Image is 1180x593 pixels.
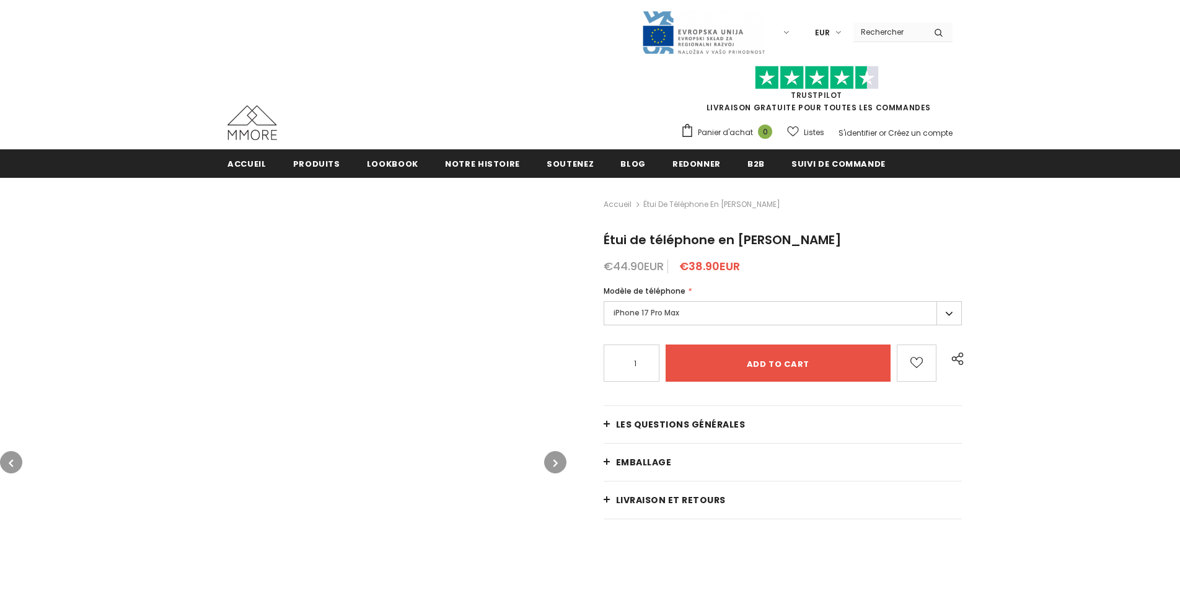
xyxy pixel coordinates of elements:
span: Panier d'achat [698,126,753,139]
span: Produits [293,158,340,170]
img: Cas MMORE [227,105,277,140]
a: Les questions générales [604,406,962,443]
a: soutenez [547,149,594,177]
a: S'identifier [839,128,877,138]
span: Listes [804,126,824,139]
a: Suivi de commande [791,149,886,177]
span: Étui de téléphone en [PERSON_NAME] [604,231,842,248]
span: Modèle de téléphone [604,286,685,296]
span: Suivi de commande [791,158,886,170]
a: Lookbook [367,149,418,177]
img: Faites confiance aux étoiles pilotes [755,66,879,90]
span: €44.90EUR [604,258,664,274]
a: Accueil [604,197,632,212]
span: EUR [815,27,830,39]
span: Les questions générales [616,418,746,431]
span: Redonner [672,158,721,170]
span: Blog [620,158,646,170]
span: B2B [747,158,765,170]
span: 0 [758,125,772,139]
a: Javni Razpis [641,27,765,37]
img: Javni Razpis [641,10,765,55]
span: Lookbook [367,158,418,170]
input: Search Site [853,23,925,41]
a: B2B [747,149,765,177]
span: EMBALLAGE [616,456,672,468]
span: Étui de téléphone en [PERSON_NAME] [643,197,780,212]
a: Panier d'achat 0 [680,123,778,142]
a: EMBALLAGE [604,444,962,481]
span: Livraison et retours [616,494,726,506]
a: Blog [620,149,646,177]
span: or [879,128,886,138]
a: Livraison et retours [604,481,962,519]
a: TrustPilot [791,90,842,100]
input: Add to cart [666,345,891,382]
label: iPhone 17 Pro Max [604,301,962,325]
span: €38.90EUR [679,258,740,274]
span: LIVRAISON GRATUITE POUR TOUTES LES COMMANDES [680,71,953,113]
a: Créez un compte [888,128,953,138]
a: Produits [293,149,340,177]
a: Accueil [227,149,266,177]
span: soutenez [547,158,594,170]
a: Redonner [672,149,721,177]
span: Accueil [227,158,266,170]
span: Notre histoire [445,158,520,170]
a: Listes [787,121,824,143]
a: Notre histoire [445,149,520,177]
